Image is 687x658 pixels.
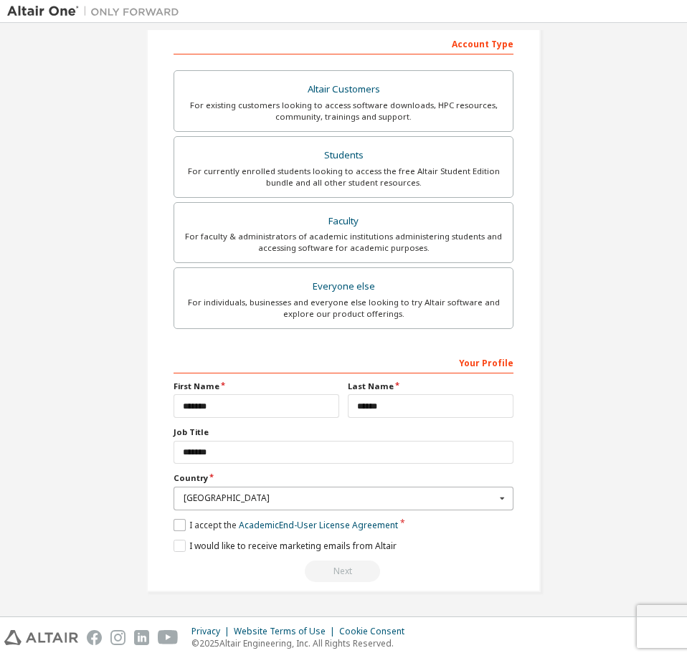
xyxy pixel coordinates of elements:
div: For faculty & administrators of academic institutions administering students and accessing softwa... [183,231,504,254]
label: I would like to receive marketing emails from Altair [174,540,397,552]
div: For individuals, businesses and everyone else looking to try Altair software and explore our prod... [183,297,504,320]
div: Cookie Consent [339,626,413,637]
div: Altair Customers [183,80,504,100]
div: For currently enrolled students looking to access the free Altair Student Edition bundle and all ... [183,166,504,189]
div: Faculty [183,211,504,232]
a: Academic End-User License Agreement [239,519,398,531]
img: facebook.svg [87,630,102,645]
label: Job Title [174,426,513,438]
div: Website Terms of Use [234,626,339,637]
div: Privacy [191,626,234,637]
img: altair_logo.svg [4,630,78,645]
div: Your Profile [174,351,513,373]
div: Students [183,146,504,166]
div: [GEOGRAPHIC_DATA] [184,494,496,502]
p: © 2025 Altair Engineering, Inc. All Rights Reserved. [191,637,413,649]
label: I accept the [174,519,398,531]
div: For existing customers looking to access software downloads, HPC resources, community, trainings ... [183,100,504,123]
div: Account Type [174,32,513,54]
label: First Name [174,381,339,392]
img: instagram.svg [110,630,125,645]
img: linkedin.svg [134,630,149,645]
img: Altair One [7,4,186,19]
div: Everyone else [183,277,504,297]
label: Country [174,472,513,484]
img: youtube.svg [158,630,179,645]
label: Last Name [348,381,513,392]
div: Read and acccept EULA to continue [174,561,513,582]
